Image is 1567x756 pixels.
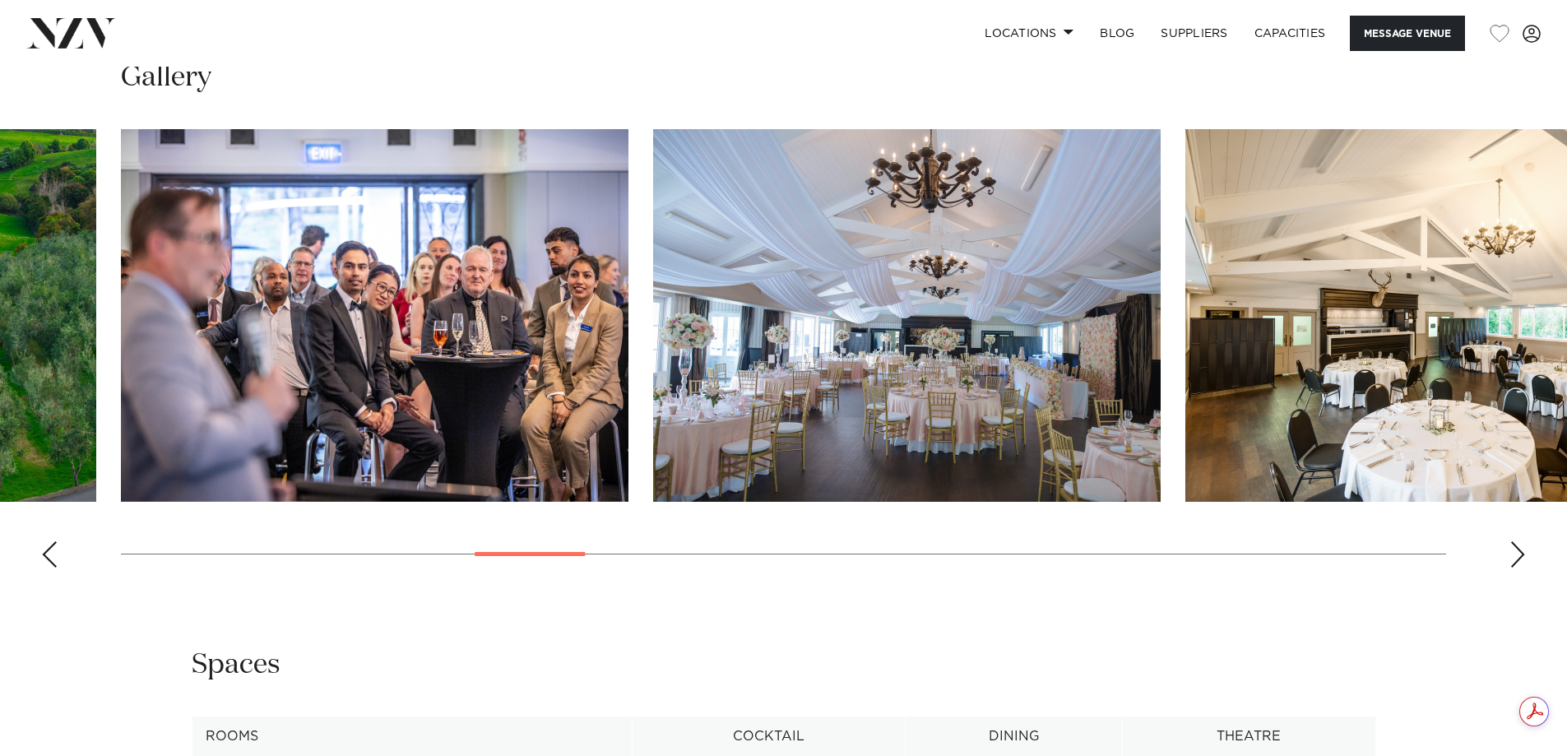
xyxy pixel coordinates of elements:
[1087,16,1147,51] a: BLOG
[971,16,1087,51] a: Locations
[1350,16,1465,51] button: Message Venue
[653,129,1161,502] swiper-slide: 10 / 30
[121,129,628,502] swiper-slide: 9 / 30
[1147,16,1240,51] a: SUPPLIERS
[1241,16,1339,51] a: Capacities
[192,647,280,684] h2: Spaces
[121,59,211,96] h2: Gallery
[26,18,116,48] img: nzv-logo.png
